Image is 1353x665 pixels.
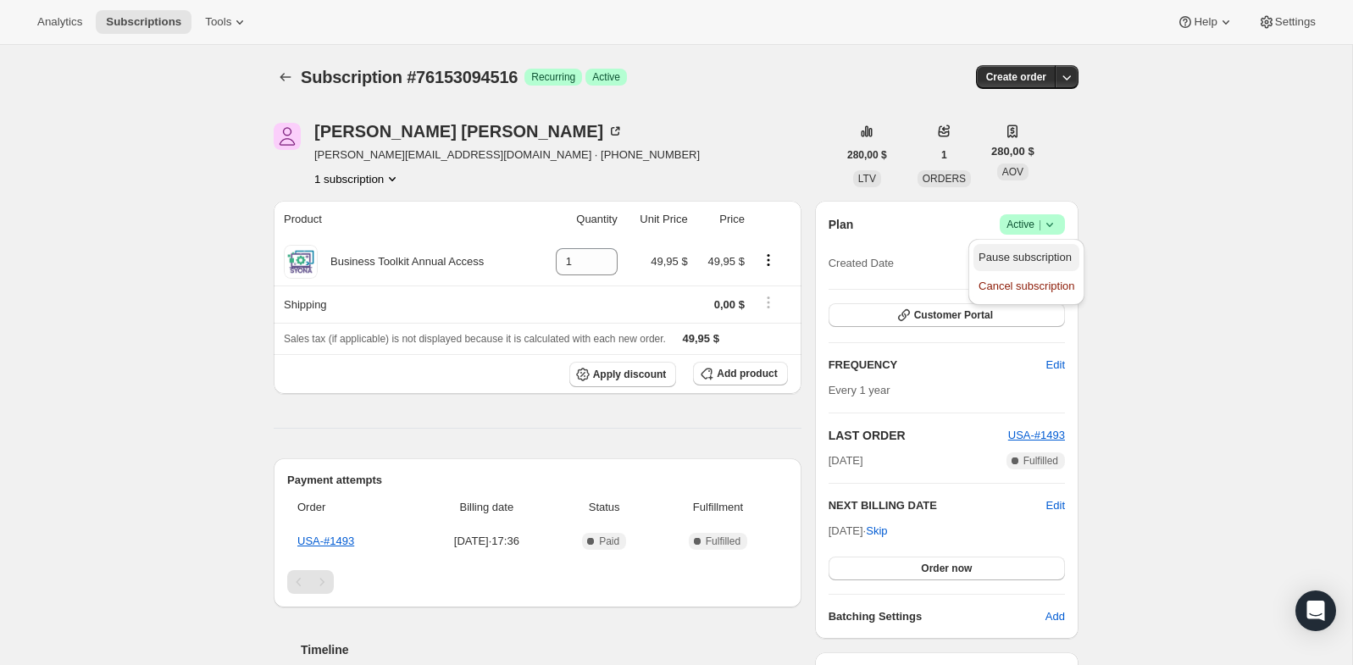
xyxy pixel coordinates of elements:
button: Create order [976,65,1056,89]
span: Paid [599,535,619,548]
button: Shipping actions [755,293,782,312]
span: Billing date [424,499,551,516]
button: Product actions [755,251,782,269]
button: Apply discount [569,362,677,387]
span: Every 1 year [829,384,890,396]
span: Fulfilled [706,535,740,548]
th: Quantity [535,201,623,238]
div: Open Intercom Messenger [1295,590,1336,631]
h2: Timeline [301,641,801,658]
button: Add [1035,603,1075,630]
button: Pause subscription [973,244,1079,271]
h2: NEXT BILLING DATE [829,497,1046,514]
span: [PERSON_NAME][EMAIL_ADDRESS][DOMAIN_NAME] · [PHONE_NUMBER] [314,147,700,163]
button: Skip [856,518,897,545]
span: 49,95 $ [683,332,719,345]
button: 1 [931,143,957,167]
span: Edit [1046,357,1065,374]
button: Subscriptions [96,10,191,34]
span: Aaron Jacobs [274,123,301,150]
span: Customer Portal [914,308,993,322]
span: Create order [986,70,1046,84]
span: 0,00 $ [714,298,745,311]
a: USA-#1493 [297,535,354,547]
span: Apply discount [593,368,667,381]
span: Active [1006,216,1058,233]
span: [DATE] [829,452,863,469]
th: Price [693,201,750,238]
button: 280,00 $ [837,143,897,167]
button: Help [1167,10,1244,34]
button: Edit [1036,352,1075,379]
nav: Paginación [287,570,788,594]
button: Product actions [314,170,401,187]
span: Subscriptions [106,15,181,29]
h2: Payment attempts [287,472,788,489]
button: Edit [1046,497,1065,514]
button: Add product [693,362,787,385]
span: Help [1194,15,1217,29]
span: Pause subscription [979,251,1072,263]
button: Tools [195,10,258,34]
span: Analytics [37,15,82,29]
button: Subscriptions [274,65,297,89]
span: 49,95 $ [708,255,745,268]
button: Order now [829,557,1065,580]
div: Business Toolkit Annual Access [318,253,484,270]
span: Cancel subscription [979,280,1074,292]
div: [PERSON_NAME] [PERSON_NAME] [314,123,624,140]
span: Tools [205,15,231,29]
span: Fulfillment [658,499,777,516]
span: Recurring [531,70,575,84]
span: [DATE] · [829,524,888,537]
th: Unit Price [623,201,693,238]
span: LTV [858,173,876,185]
span: Subscription #76153094516 [301,68,518,86]
a: USA-#1493 [1008,429,1065,441]
span: Status [560,499,648,516]
span: AOV [1002,166,1023,178]
th: Product [274,201,535,238]
h6: Batching Settings [829,608,1045,625]
span: 1 [941,148,947,162]
span: 280,00 $ [991,143,1034,160]
h2: LAST ORDER [829,427,1008,444]
img: product img [284,245,318,279]
span: Fulfilled [1023,454,1058,468]
button: Customer Portal [829,303,1065,327]
h2: FREQUENCY [829,357,1046,374]
span: Sales tax (if applicable) is not displayed because it is calculated with each new order. [284,333,666,345]
button: USA-#1493 [1008,427,1065,444]
span: Skip [866,523,887,540]
span: ORDERS [923,173,966,185]
span: Settings [1275,15,1316,29]
button: Cancel subscription [973,273,1079,300]
span: [DATE] · 17:36 [424,533,551,550]
span: 49,95 $ [651,255,687,268]
span: | [1039,218,1041,231]
th: Shipping [274,285,535,323]
h2: Plan [829,216,854,233]
span: Add product [717,367,777,380]
th: Order [287,489,419,526]
span: Active [592,70,620,84]
span: Order now [921,562,972,575]
span: Created Date [829,255,894,272]
button: Analytics [27,10,92,34]
button: Settings [1248,10,1326,34]
span: Add [1045,608,1065,625]
span: 280,00 $ [847,148,887,162]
